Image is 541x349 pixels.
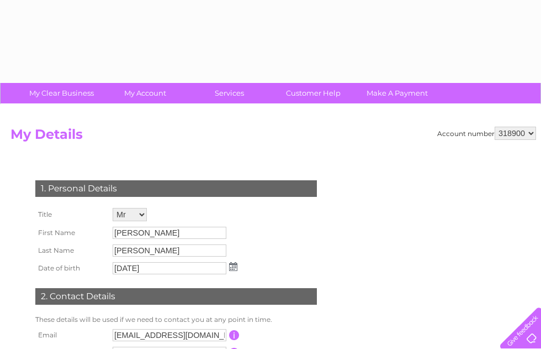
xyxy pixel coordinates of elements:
[35,180,317,197] div: 1. Personal Details
[35,288,317,305] div: 2. Contact Details
[16,83,107,103] a: My Clear Business
[437,127,536,140] div: Account number
[33,313,320,326] td: These details will be used if we need to contact you at any point in time.
[33,205,110,224] th: Title
[268,83,359,103] a: Customer Help
[229,330,240,340] input: Information
[33,242,110,259] th: Last Name
[33,326,110,344] th: Email
[100,83,191,103] a: My Account
[10,127,536,148] h2: My Details
[33,224,110,242] th: First Name
[184,83,275,103] a: Services
[352,83,443,103] a: Make A Payment
[33,259,110,277] th: Date of birth
[229,262,237,271] img: ...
